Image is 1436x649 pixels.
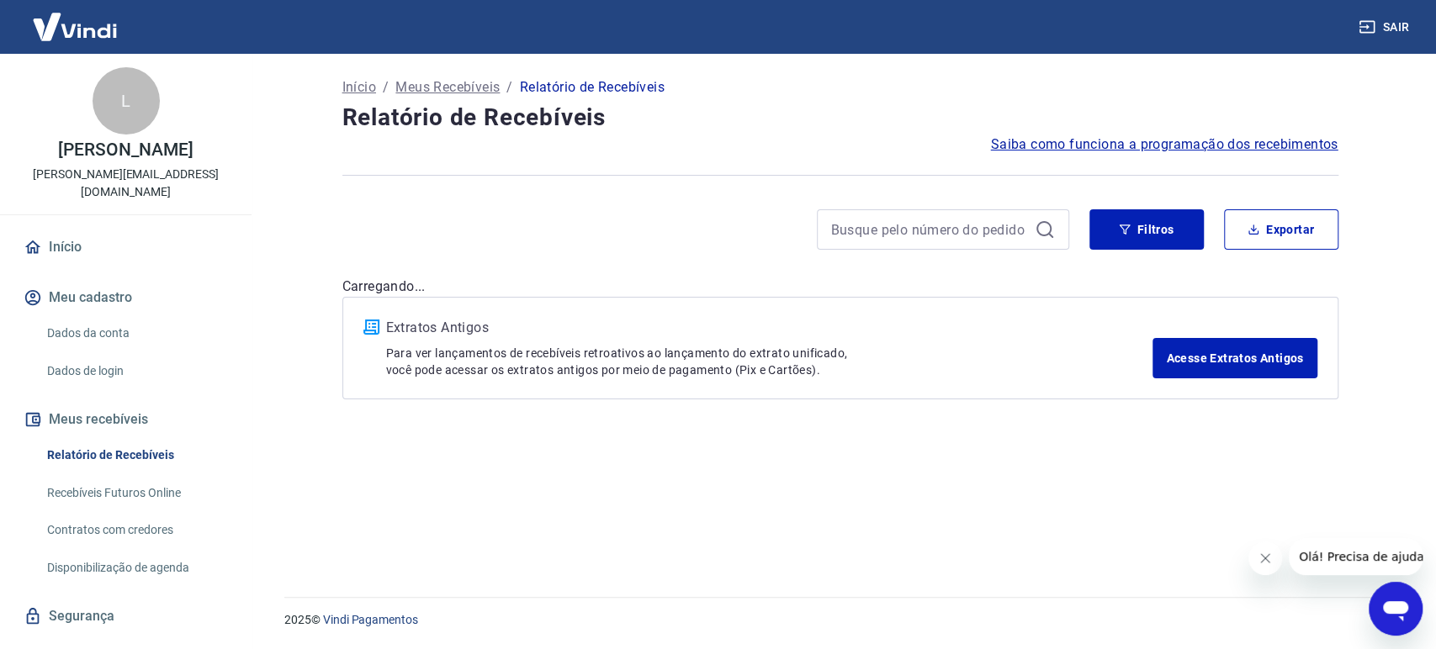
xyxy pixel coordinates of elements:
button: Filtros [1089,209,1204,250]
p: Relatório de Recebíveis [520,77,665,98]
a: Relatório de Recebíveis [40,438,231,472]
a: Disponibilização de agenda [40,551,231,585]
iframe: Botão para abrir a janela de mensagens [1369,582,1423,636]
p: 2025 © [284,611,1396,629]
span: Olá! Precisa de ajuda? [10,12,141,25]
a: Acesse Extratos Antigos [1153,338,1317,378]
a: Saiba como funciona a programação dos recebimentos [991,135,1338,155]
iframe: Fechar mensagem [1248,541,1282,575]
p: / [383,77,389,98]
p: / [506,77,512,98]
button: Exportar [1224,209,1338,250]
input: Busque pelo número do pedido [831,217,1028,242]
a: Início [20,229,231,266]
p: [PERSON_NAME][EMAIL_ADDRESS][DOMAIN_NAME] [13,166,238,201]
a: Início [342,77,376,98]
a: Recebíveis Futuros Online [40,476,231,510]
img: Vindi [20,1,130,52]
p: Para ver lançamentos de recebíveis retroativos ao lançamento do extrato unificado, você pode aces... [386,345,1153,378]
button: Meu cadastro [20,279,231,316]
a: Vindi Pagamentos [323,613,418,626]
button: Meus recebíveis [20,401,231,438]
p: Extratos Antigos [386,318,1153,338]
h4: Relatório de Recebíveis [342,101,1338,135]
p: [PERSON_NAME] [58,141,193,159]
a: Contratos com credores [40,513,231,547]
a: Segurança [20,598,231,635]
button: Sair [1355,12,1416,43]
a: Meus Recebíveis [395,77,500,98]
p: Carregando... [342,277,1338,297]
div: L [93,67,160,135]
a: Dados de login [40,354,231,388]
a: Dados da conta [40,316,231,351]
img: ícone [363,319,379,335]
iframe: Mensagem da empresa [1289,538,1423,575]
